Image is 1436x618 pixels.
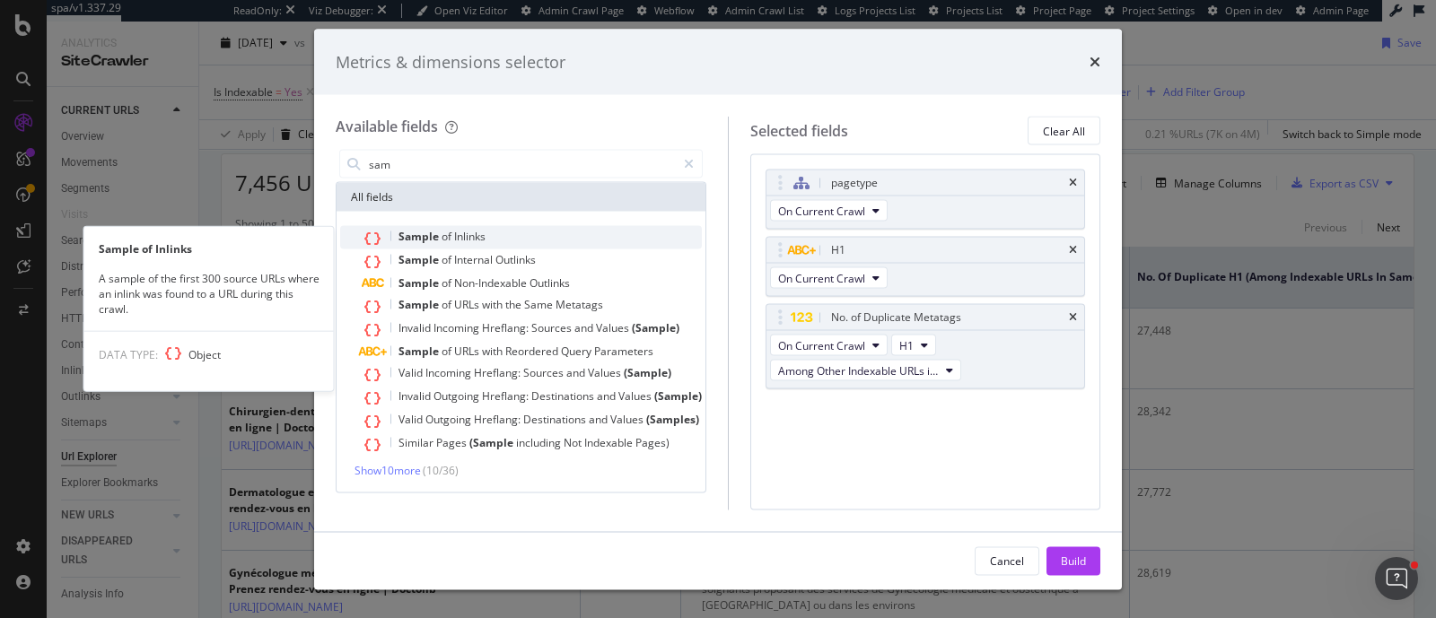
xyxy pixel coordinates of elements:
span: Valid [398,365,425,380]
span: Values [618,388,654,404]
button: H1 [891,335,936,356]
span: Invalid [398,388,433,404]
button: Build [1046,546,1100,575]
span: Non-Indexable [454,275,530,291]
span: Sources [523,365,566,380]
div: times [1090,50,1100,74]
span: Parameters [594,344,653,359]
span: (Samples) [646,412,699,427]
span: Hreflang: [482,388,531,404]
div: times [1069,312,1077,323]
span: Hreflang: [482,320,531,335]
span: (Sample) [654,388,702,404]
div: All fields [337,183,705,212]
span: Not [564,435,584,450]
button: Clear All [1028,117,1100,145]
span: Sample [398,252,442,267]
span: and [589,412,610,427]
span: Destinations [523,412,589,427]
div: Sample of Inlinks [84,240,334,256]
div: times [1069,245,1077,256]
span: Destinations [531,388,597,404]
div: Selected fields [750,120,848,141]
span: Sample [398,344,442,359]
span: Similar [398,435,436,450]
span: Values [588,365,624,380]
div: Metrics & dimensions selector [336,50,565,74]
div: A sample of the first 300 source URLs where an inlink was found to a URL during this crawl. [84,270,334,316]
div: pagetype [831,174,878,192]
span: Incoming [425,365,474,380]
span: (Sample [469,435,516,450]
div: No. of Duplicate Metatags [831,309,961,326]
iframe: Intercom live chat [1375,557,1418,600]
span: of [442,229,454,244]
span: Inlinks [454,229,486,244]
span: Sample [398,297,442,312]
div: times [1069,178,1077,188]
div: Cancel [990,553,1024,568]
span: Query [561,344,594,359]
div: pagetypetimesOn Current Crawl [766,170,1085,230]
span: Sample [398,229,442,244]
div: H1 [831,241,845,259]
span: URLs [454,344,482,359]
span: H1 [899,337,914,353]
span: of [442,297,454,312]
span: Outgoing [425,412,474,427]
span: and [597,388,618,404]
span: Incoming [433,320,482,335]
div: No. of Duplicate MetatagstimesOn Current CrawlH1Among Other Indexable URLs in Same Zone [766,304,1085,389]
span: URLs [454,297,482,312]
span: the [505,297,524,312]
span: Values [610,412,646,427]
button: On Current Crawl [770,267,888,289]
span: Same [524,297,556,312]
span: Outlinks [495,252,536,267]
span: of [442,252,454,267]
div: Build [1061,553,1086,568]
span: Pages) [635,435,670,450]
div: H1timesOn Current Crawl [766,237,1085,297]
span: Among Other Indexable URLs in Same Zone [778,362,939,378]
span: On Current Crawl [778,203,865,218]
span: Invalid [398,320,433,335]
span: Outlinks [530,275,570,291]
span: and [574,320,596,335]
span: ( 10 / 36 ) [423,463,459,478]
span: (Sample) [632,320,679,335]
span: and [566,365,588,380]
span: of [442,275,454,291]
span: Sample [398,275,442,291]
div: modal [314,29,1122,589]
span: Valid [398,412,425,427]
span: (Sample) [624,365,671,380]
span: Metatags [556,297,603,312]
span: Internal [454,252,495,267]
button: Cancel [975,546,1039,575]
span: with [482,344,505,359]
span: Hreflang: [474,412,523,427]
span: On Current Crawl [778,270,865,285]
span: Show 10 more [355,463,421,478]
span: Outgoing [433,388,482,404]
button: Among Other Indexable URLs in Same Zone [770,360,961,381]
span: Reordered [505,344,561,359]
span: On Current Crawl [778,337,865,353]
button: On Current Crawl [770,200,888,222]
span: Sources [531,320,574,335]
span: including [516,435,564,450]
span: Values [596,320,632,335]
div: Clear All [1043,123,1085,138]
span: Indexable [584,435,635,450]
button: On Current Crawl [770,335,888,356]
span: Pages [436,435,469,450]
span: Hreflang: [474,365,523,380]
div: Available fields [336,117,438,136]
span: of [442,344,454,359]
input: Search by field name [367,151,676,178]
span: with [482,297,505,312]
